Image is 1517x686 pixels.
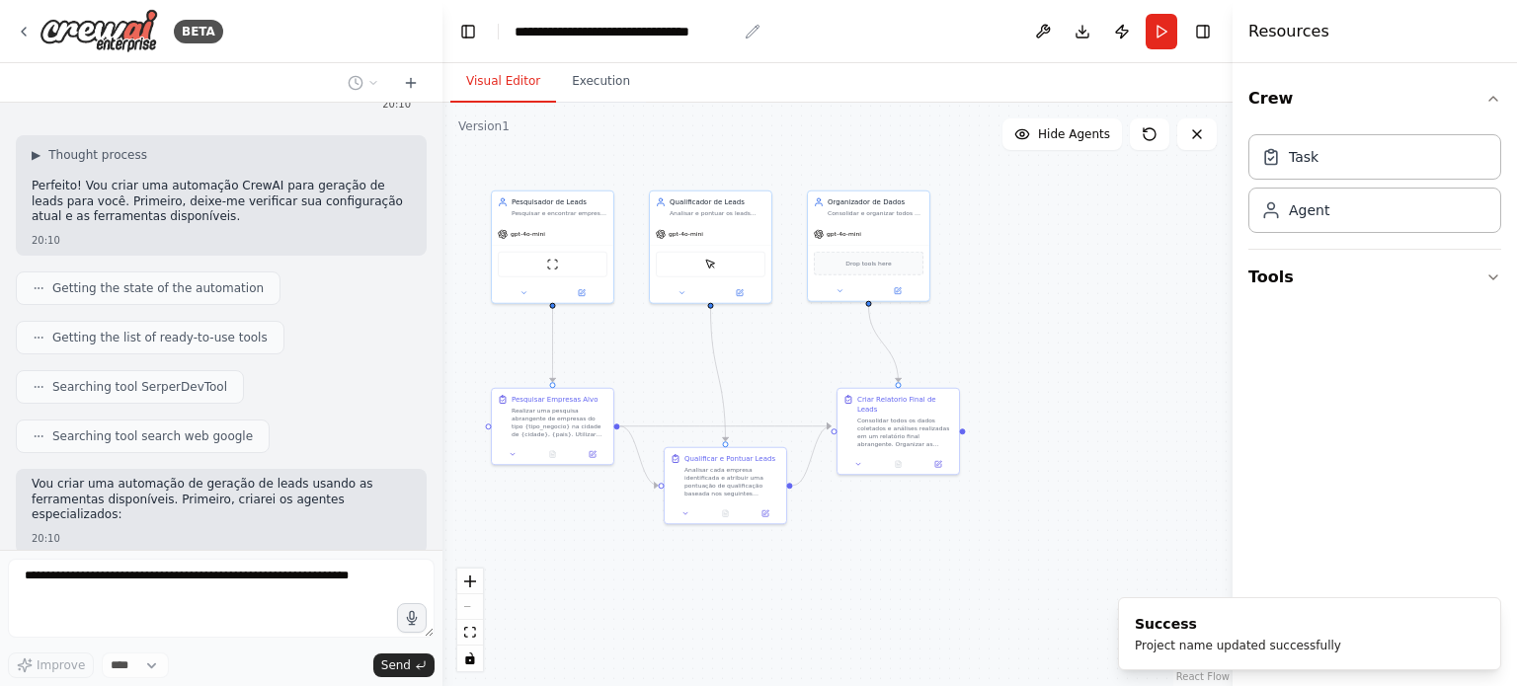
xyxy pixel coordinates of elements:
g: Edge from 00b3927e-8330-465f-90ca-5a84b2484518 to bb4083ab-86b5-465e-8ded-a9ee3a8a68bc [793,421,832,491]
button: zoom in [457,569,483,594]
div: Crew [1248,126,1501,249]
button: Start a new chat [395,71,427,95]
button: Hide left sidebar [454,18,482,45]
button: Improve [8,652,94,678]
div: 20:10 [32,233,411,248]
span: Getting the state of the automation [52,280,264,296]
div: Criar Relatorio Final de Leads [857,395,953,415]
div: BETA [174,20,223,43]
div: Task [1289,147,1318,167]
div: Analisar e pontuar os leads coletados com base em critérios de qualificação como presença digital... [670,209,765,217]
span: Hide Agents [1038,126,1110,142]
div: Qualificador de Leads [670,197,765,207]
button: No output available [531,448,573,460]
g: Edge from 45f46b44-7fa8-4620-8461-323e18134a32 to bec25c29-9cc5-408c-8fcc-911d1c7919fe [548,308,558,382]
button: fit view [457,620,483,646]
button: Send [373,653,435,677]
div: Organizador de DadosConsolidar e organizar todos os dados de leads coletados e qualificados em um... [807,191,930,302]
h4: Resources [1248,20,1329,43]
div: Qualificar e Pontuar Leads [684,454,775,464]
span: Searching tool SerperDevTool [52,379,227,395]
div: Version 1 [458,118,510,134]
div: Pesquisador de LeadsPesquisar e encontrar empresas e negócios potenciais com base nos critérios f... [491,191,614,304]
nav: breadcrumb [515,22,760,41]
div: Realizar uma pesquisa abrangente de empresas do tipo {tipo_negocio} na cidade de {cidade}, {pais}... [512,407,607,438]
button: No output available [877,458,918,470]
button: Hide Agents [1002,118,1122,150]
button: No output available [704,507,746,519]
img: ScrapeWebsiteTool [547,259,559,270]
g: Edge from e93e2001-2149-41dd-8b93-6f602cbb7be8 to bb4083ab-86b5-465e-8ded-a9ee3a8a68bc [864,306,904,382]
div: Qualificar e Pontuar LeadsAnalisar cada empresa identificada e atribuir uma pontuação de qualific... [664,447,787,524]
div: Pesquisar Empresas Alvo [512,395,598,405]
button: Tools [1248,250,1501,305]
button: Click to speak your automation idea [397,603,427,633]
button: Open in side panel [712,287,768,299]
button: toggle interactivity [457,646,483,671]
img: Logo [40,9,158,53]
button: Open in side panel [554,287,610,299]
div: 20:10 [382,97,411,112]
button: Open in side panel [921,458,955,470]
span: Searching tool search web google [52,428,253,444]
button: Switch to previous chat [340,71,387,95]
button: Hide right sidebar [1189,18,1217,45]
p: Vou criar uma automação de geração de leads usando as ferramentas disponíveis. Primeiro, criarei ... [32,477,411,523]
div: Qualificador de LeadsAnalisar e pontuar os leads coletados com base em critérios de qualificação ... [649,191,772,304]
span: Getting the list of ready-to-use tools [52,330,268,345]
div: Pesquisar e encontrar empresas e negócios potenciais com base nos critérios fornecidos ({tipo_neg... [512,209,607,217]
button: Execution [556,61,646,103]
span: ▶ [32,147,40,163]
p: Perfeito! Vou criar uma automação CrewAI para geração de leads para você. Primeiro, deixe-me veri... [32,179,411,225]
div: Consolidar e organizar todos os dados de leads coletados e qualificados em um formato estruturado... [828,209,923,217]
span: gpt-4o-mini [827,230,861,238]
button: Open in side panel [576,448,609,460]
img: ScrapeElementFromWebsiteTool [705,259,717,270]
button: Visual Editor [450,61,556,103]
g: Edge from 004cb378-1ecf-40eb-9c75-ea66d241f651 to 00b3927e-8330-465f-90ca-5a84b2484518 [706,308,731,441]
span: Improve [37,657,85,673]
span: gpt-4o-mini [669,230,703,238]
div: Agent [1289,200,1329,220]
span: Send [381,657,411,673]
div: 20:10 [32,531,411,546]
g: Edge from bec25c29-9cc5-408c-8fcc-911d1c7919fe to bb4083ab-86b5-465e-8ded-a9ee3a8a68bc [620,421,832,431]
div: Pesquisador de Leads [512,197,607,207]
g: Edge from bec25c29-9cc5-408c-8fcc-911d1c7919fe to 00b3927e-8330-465f-90ca-5a84b2484518 [620,421,659,491]
button: Crew [1248,71,1501,126]
div: Consolidar todos os dados coletados e análises realizadas em um relatório final abrangente. Organ... [857,417,953,448]
span: Drop tools here [845,259,891,268]
div: Project name updated successfully [1135,638,1341,653]
div: Criar Relatorio Final de LeadsConsolidar todos os dados coletados e análises realizadas em um rel... [837,388,960,476]
div: React Flow controls [457,569,483,671]
div: Success [1135,614,1341,634]
div: Organizador de Dados [828,197,923,207]
span: gpt-4o-mini [511,230,545,238]
div: Analisar cada empresa identificada e atribuir uma pontuação de qualificação baseada nos seguintes... [684,466,780,497]
button: Open in side panel [749,507,782,519]
button: ▶Thought process [32,147,147,163]
button: Open in side panel [870,285,926,297]
div: Pesquisar Empresas AlvoRealizar uma pesquisa abrangente de empresas do tipo {tipo_negocio} na cid... [491,388,614,466]
span: Thought process [48,147,147,163]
